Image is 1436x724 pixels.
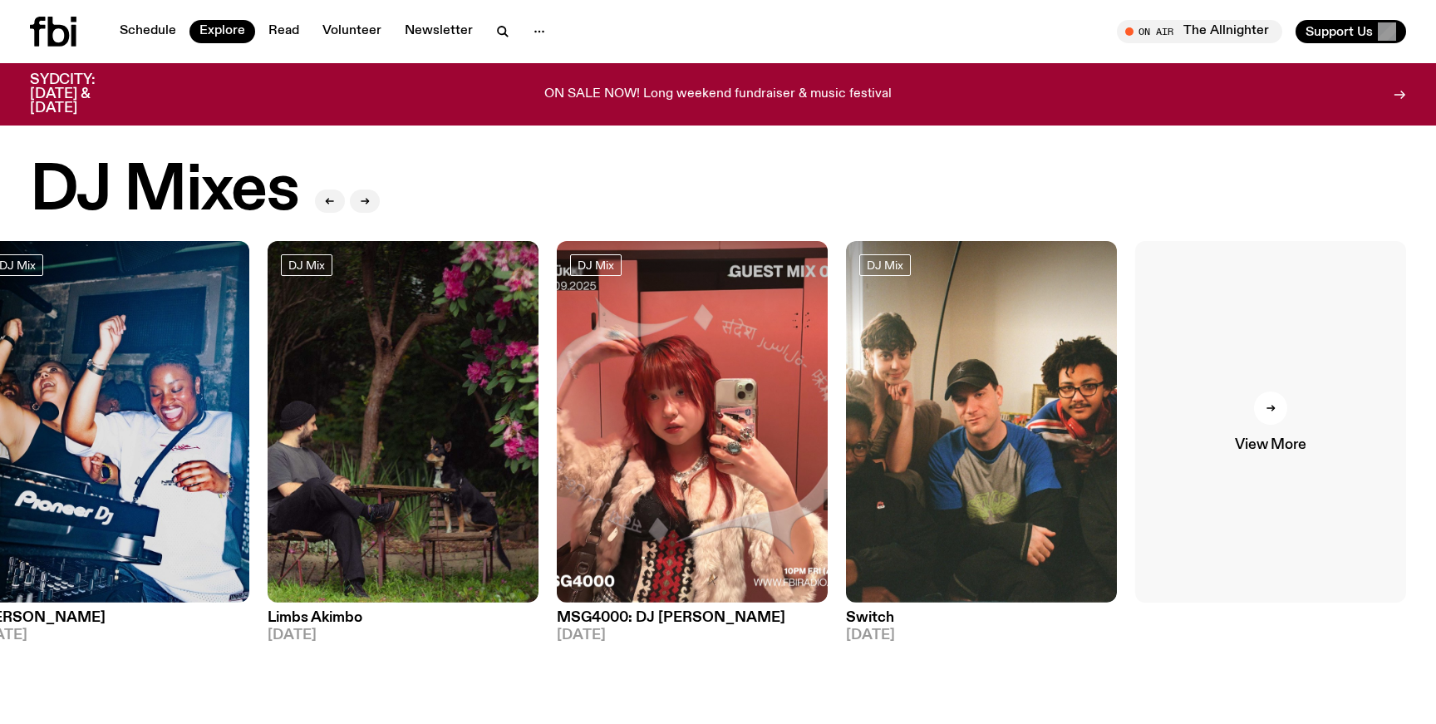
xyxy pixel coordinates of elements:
a: Read [258,20,309,43]
span: Support Us [1306,24,1373,39]
span: DJ Mix [578,259,614,271]
h2: DJ Mixes [30,160,298,223]
button: Support Us [1296,20,1406,43]
a: DJ Mix [859,254,911,276]
a: DJ Mix [570,254,622,276]
a: Newsletter [395,20,483,43]
span: [DATE] [846,628,1117,643]
a: Schedule [110,20,186,43]
img: Jackson sits at an outdoor table, legs crossed and gazing at a black and brown dog also sitting a... [268,241,538,603]
h3: Limbs Akimbo [268,611,538,625]
a: DJ Mix [281,254,332,276]
a: Switch[DATE] [846,603,1117,643]
h3: SYDCITY: [DATE] & [DATE] [30,73,136,116]
p: ON SALE NOW! Long weekend fundraiser & music festival [544,87,892,102]
a: Volunteer [312,20,391,43]
span: View More [1235,438,1306,452]
a: MSG4000: DJ [PERSON_NAME][DATE] [557,603,828,643]
a: Limbs Akimbo[DATE] [268,603,538,643]
a: View More [1135,241,1406,603]
span: DJ Mix [867,259,903,271]
img: A warm film photo of the switch team sitting close together. from left to right: Cedar, Lau, Sand... [846,241,1117,603]
h3: Switch [846,611,1117,625]
span: [DATE] [557,628,828,643]
button: On AirThe Allnighter [1117,20,1282,43]
span: [DATE] [268,628,538,643]
span: DJ Mix [288,259,325,271]
a: Explore [189,20,255,43]
h3: MSG4000: DJ [PERSON_NAME] [557,611,828,625]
